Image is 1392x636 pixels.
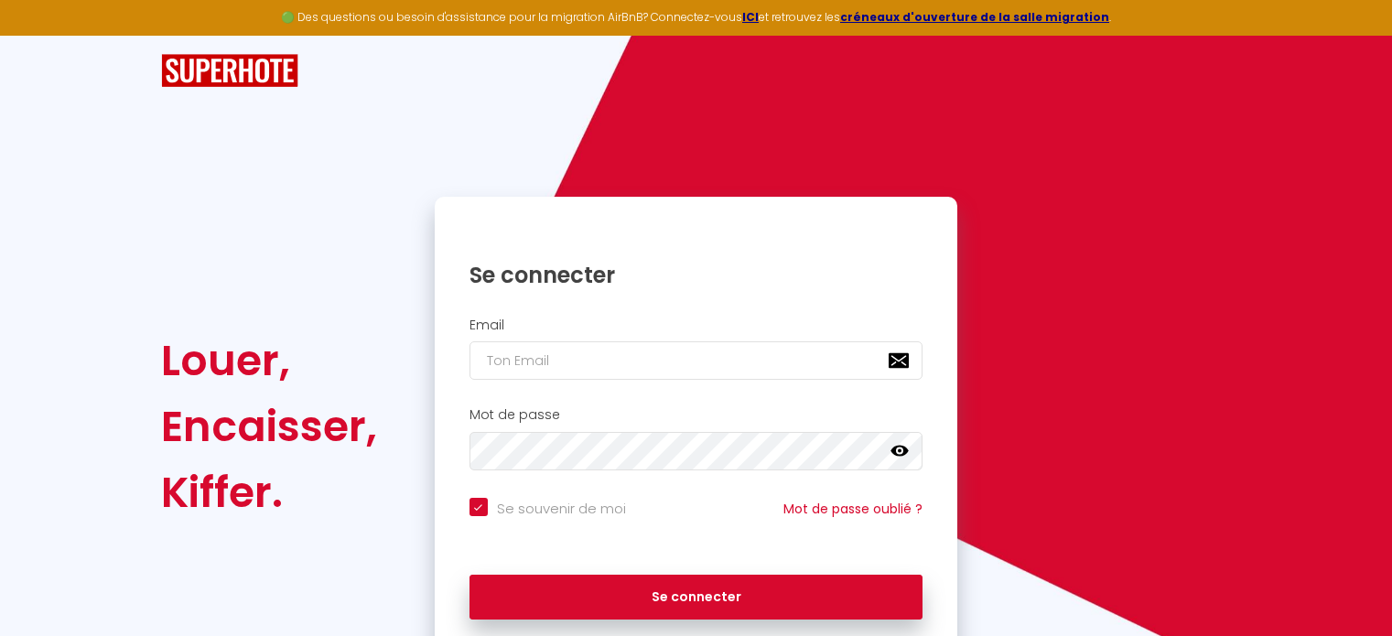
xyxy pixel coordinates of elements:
[469,407,923,423] h2: Mot de passe
[469,575,923,620] button: Se connecter
[742,9,759,25] a: ICI
[161,328,377,393] div: Louer,
[161,393,377,459] div: Encaisser,
[161,54,298,88] img: SuperHote logo
[161,459,377,525] div: Kiffer.
[783,500,923,518] a: Mot de passe oublié ?
[840,9,1109,25] a: créneaux d'ouverture de la salle migration
[469,341,923,380] input: Ton Email
[469,261,923,289] h1: Se connecter
[469,318,923,333] h2: Email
